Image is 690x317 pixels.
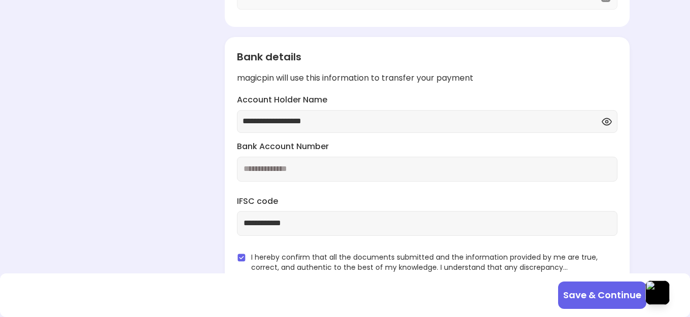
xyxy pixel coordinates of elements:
[237,94,617,106] label: Account Holder Name
[237,73,617,84] div: magicpin will use this information to transfer your payment
[251,252,617,272] span: I hereby confirm that all the documents submitted and the information provided by me are true, co...
[237,196,617,207] label: IFSC code
[237,49,617,64] div: Bank details
[602,117,612,127] img: eye.ea485837.svg
[558,281,646,309] button: Save & Continue
[237,141,617,153] label: Bank Account Number
[237,253,246,262] img: checked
